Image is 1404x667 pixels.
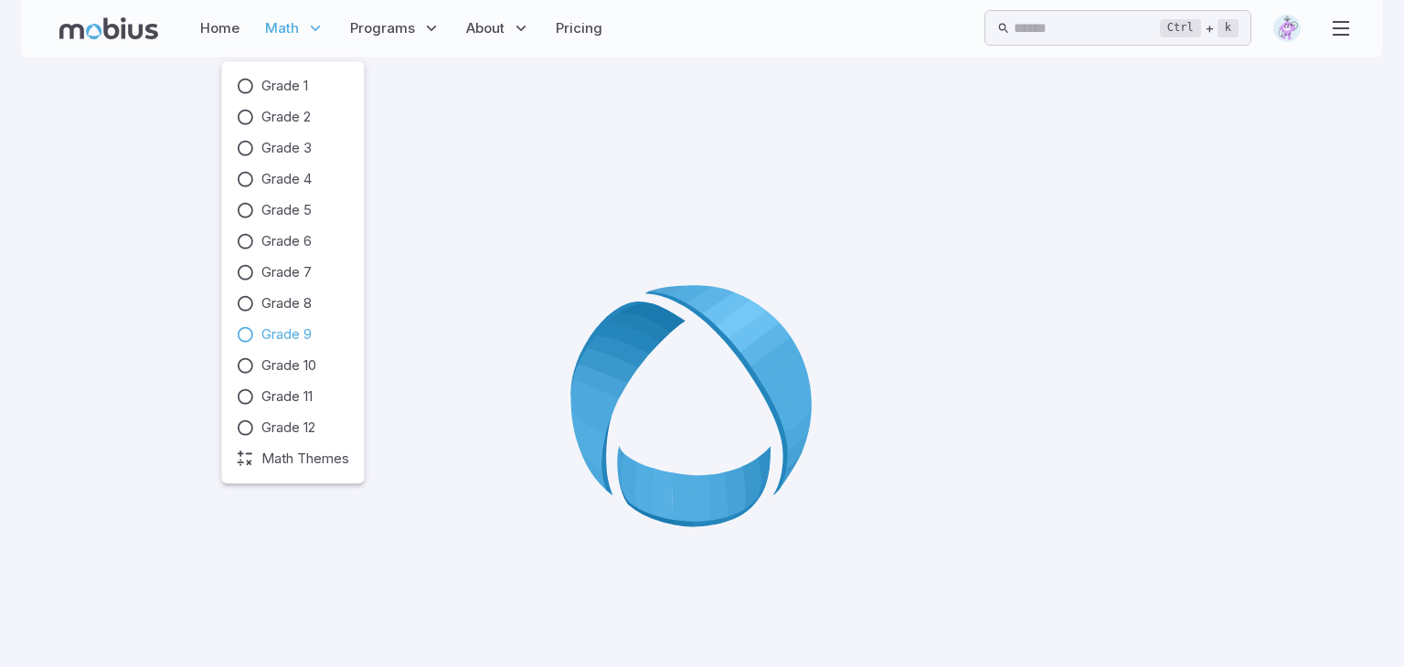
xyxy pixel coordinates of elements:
[236,200,349,220] a: Grade 5
[261,418,315,438] span: Grade 12
[1160,19,1201,37] kbd: Ctrl
[236,418,349,438] a: Grade 12
[261,169,312,189] span: Grade 4
[261,293,312,313] span: Grade 8
[261,324,312,344] span: Grade 9
[236,449,349,469] a: Math Themes
[265,18,299,38] span: Math
[261,200,312,220] span: Grade 5
[236,76,349,96] a: Grade 1
[1218,19,1239,37] kbd: k
[195,7,245,49] a: Home
[261,138,312,158] span: Grade 3
[236,231,349,251] a: Grade 6
[1160,17,1239,39] div: +
[550,7,608,49] a: Pricing
[236,262,349,282] a: Grade 7
[261,262,312,282] span: Grade 7
[236,169,349,189] a: Grade 4
[236,293,349,313] a: Grade 8
[261,386,313,407] span: Grade 11
[1273,15,1301,42] img: diamond.svg
[236,324,349,344] a: Grade 9
[236,355,349,376] a: Grade 10
[236,138,349,158] a: Grade 3
[261,449,349,469] span: Math Themes
[350,18,415,38] span: Programs
[261,231,312,251] span: Grade 6
[261,76,308,96] span: Grade 1
[466,18,505,38] span: About
[261,355,316,376] span: Grade 10
[261,107,311,127] span: Grade 2
[236,107,349,127] a: Grade 2
[236,386,349,407] a: Grade 11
